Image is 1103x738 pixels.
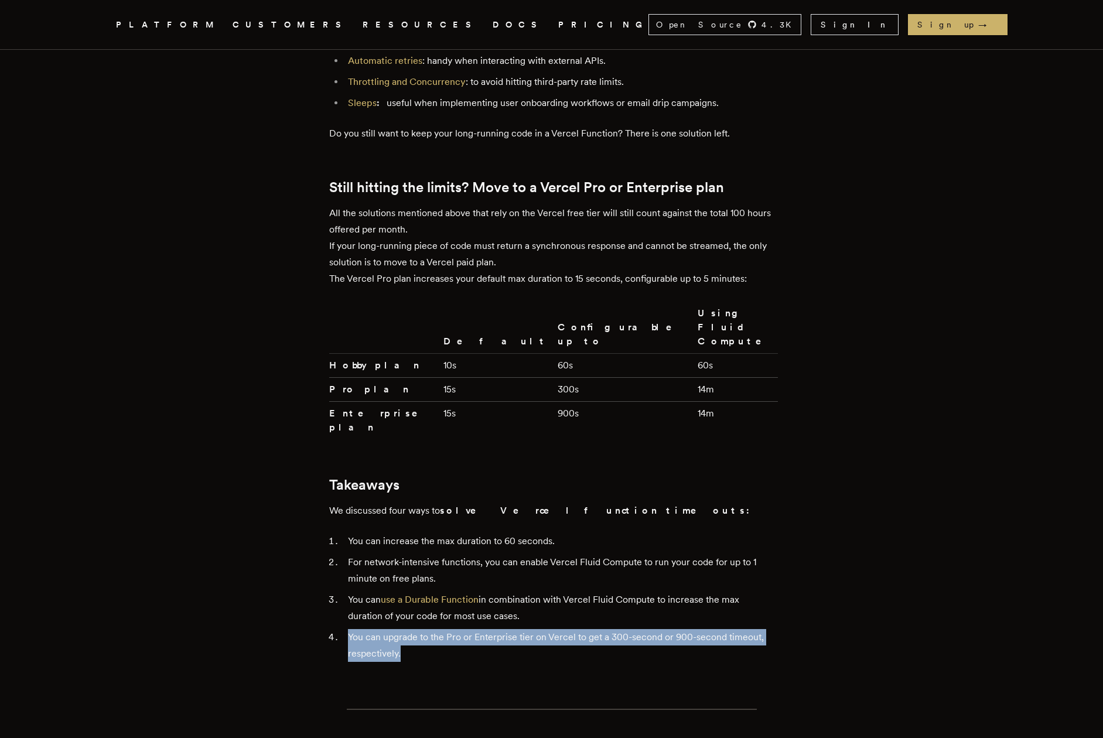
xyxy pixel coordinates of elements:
a: use a Durable Function [381,594,479,605]
p: Do you still want to keep your long-running code in a Vercel Function? There is one solution left. [329,125,774,142]
span: → [978,19,998,30]
strong: Enterprise plan [329,408,434,433]
li: : handy when interacting with external APIs. [344,53,774,69]
th: Configurable up to [553,306,693,354]
td: 15s [439,377,553,401]
a: Sleeps [348,97,377,108]
th: Default [439,306,553,354]
li: For network-intensive functions, you can enable Vercel Fluid Compute to run your code for up to 1... [344,554,774,587]
a: CUSTOMERS [233,18,349,32]
a: Automatic retries [348,55,422,66]
a: DOCS [493,18,544,32]
td: 14m [693,377,778,401]
strong: solve Vercel function timeouts: [440,505,756,516]
a: Throttling and Concurrency [348,76,466,87]
th: Using Fluid Compute [693,306,778,354]
strong: Hobby plan [329,360,420,371]
td: 14m [693,401,778,439]
td: 15s [439,401,553,439]
button: RESOURCES [363,18,479,32]
li: : to avoid hitting third-party rate limits. [344,74,774,90]
span: Open Source [656,19,743,30]
h2: Still hitting the limits? Move to a Vercel Pro or Enterprise plan [329,179,774,196]
li: useful when implementing user onboarding workflows or email drip campaigns. [344,95,774,111]
strong: : [348,97,387,108]
li: You can in combination with Vercel Fluid Compute to increase the max duration of your code for mo... [344,592,774,624]
td: 300s [553,377,693,401]
td: 900s [553,401,693,439]
td: 60s [693,353,778,377]
button: PLATFORM [116,18,218,32]
p: All the solutions mentioned above that rely on the Vercel free tier will still count against the ... [329,205,774,287]
a: Sign In [811,14,899,35]
h2: Takeaways [329,477,774,493]
span: 4.3 K [761,19,798,30]
li: You can upgrade to the Pro or Enterprise tier on Vercel to get a 300-second or 900-second timeout... [344,629,774,662]
strong: Pro plan [329,384,409,395]
p: We discussed four ways to [329,503,774,519]
td: 60s [553,353,693,377]
li: You can increase the max duration to 60 seconds. [344,533,774,549]
td: 10s [439,353,553,377]
a: Sign up [908,14,1008,35]
a: PRICING [558,18,648,32]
